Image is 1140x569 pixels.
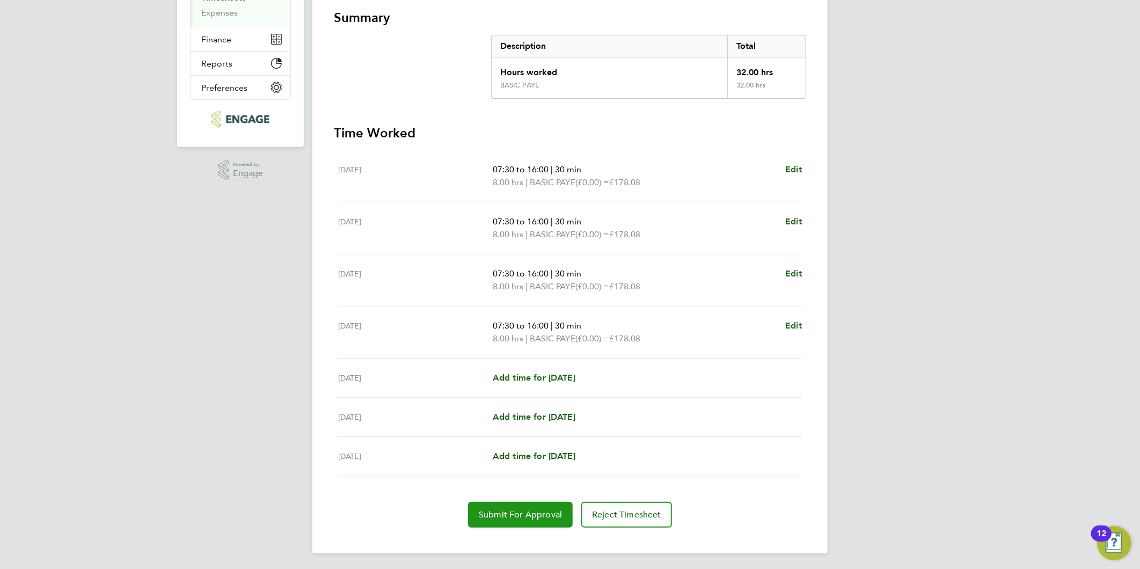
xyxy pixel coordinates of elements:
h3: Time Worked [334,125,806,142]
span: Add time for [DATE] [493,412,575,422]
span: Reject Timesheet [592,509,661,520]
span: 8.00 hrs [493,229,523,239]
span: 07:30 to 16:00 [493,216,549,227]
button: Reject Timesheet [581,502,672,528]
button: Open Resource Center, 12 new notifications [1097,526,1131,560]
div: Description [492,35,727,57]
div: [DATE] [338,371,493,384]
span: | [525,281,528,291]
span: Engage [233,169,263,178]
span: BASIC PAYE [530,176,575,189]
span: £178.08 [609,333,640,344]
h3: Summary [334,9,806,26]
span: 07:30 to 16:00 [493,164,549,174]
div: [DATE] [338,319,493,345]
span: Add time for [DATE] [493,451,575,461]
span: £178.08 [609,229,640,239]
span: | [551,164,553,174]
span: Edit [785,320,802,331]
span: | [551,216,553,227]
button: Finance [191,27,290,51]
a: Edit [785,215,802,228]
span: £178.08 [609,177,640,187]
span: 8.00 hrs [493,281,523,291]
span: 30 min [555,216,581,227]
span: 07:30 to 16:00 [493,320,549,331]
span: | [525,333,528,344]
span: Edit [785,216,802,227]
a: Add time for [DATE] [493,450,575,463]
span: Edit [785,268,802,279]
button: Submit For Approval [468,502,573,528]
span: Finance [201,34,231,45]
span: | [551,320,553,331]
span: 8.00 hrs [493,333,523,344]
span: (£0.00) = [575,229,609,239]
div: [DATE] [338,411,493,424]
img: northbuildrecruit-logo-retina.png [211,111,269,128]
span: Reports [201,59,232,69]
button: Reports [191,52,290,75]
a: Add time for [DATE] [493,371,575,384]
div: 32.00 hrs [727,57,806,81]
div: [DATE] [338,267,493,293]
span: Preferences [201,83,247,93]
div: Hours worked [492,57,727,81]
div: [DATE] [338,450,493,463]
a: Edit [785,267,802,280]
div: [DATE] [338,215,493,241]
span: (£0.00) = [575,177,609,187]
span: | [551,268,553,279]
span: | [525,177,528,187]
span: £178.08 [609,281,640,291]
div: 32.00 hrs [727,81,806,98]
div: BASIC PAYE [500,81,539,90]
div: Total [727,35,806,57]
span: 30 min [555,268,581,279]
div: [DATE] [338,163,493,189]
span: 8.00 hrs [493,177,523,187]
span: 30 min [555,164,581,174]
div: Summary [491,35,806,99]
span: (£0.00) = [575,333,609,344]
a: Add time for [DATE] [493,411,575,424]
span: BASIC PAYE [530,332,575,345]
a: Edit [785,319,802,332]
section: Timesheet [334,9,806,528]
div: 12 [1097,534,1106,548]
span: (£0.00) = [575,281,609,291]
button: Preferences [191,76,290,99]
a: Powered byEngage [218,160,264,180]
a: Edit [785,163,802,176]
a: Go to home page [190,111,291,128]
span: Add time for [DATE] [493,373,575,383]
span: Powered by [233,160,263,169]
a: Expenses [201,8,238,18]
span: BASIC PAYE [530,280,575,293]
span: Edit [785,164,802,174]
span: BASIC PAYE [530,228,575,241]
span: 30 min [555,320,581,331]
span: 07:30 to 16:00 [493,268,549,279]
span: Submit For Approval [479,509,562,520]
span: | [525,229,528,239]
